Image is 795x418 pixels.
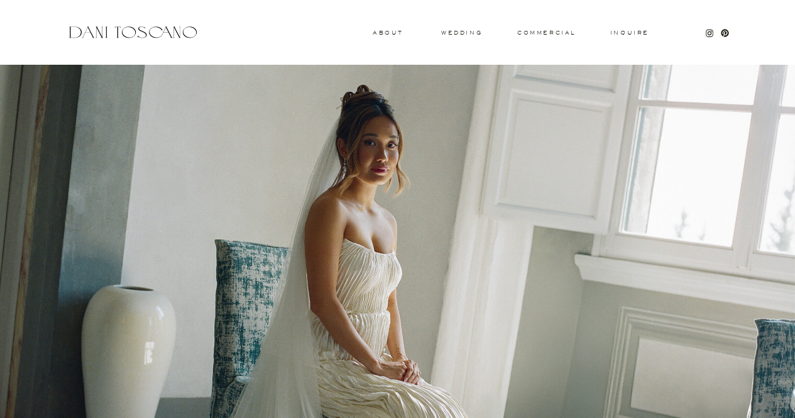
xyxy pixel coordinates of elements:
a: Inquire [610,30,650,36]
a: commercial [517,30,575,35]
a: wedding [441,30,482,35]
a: About [373,30,400,35]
